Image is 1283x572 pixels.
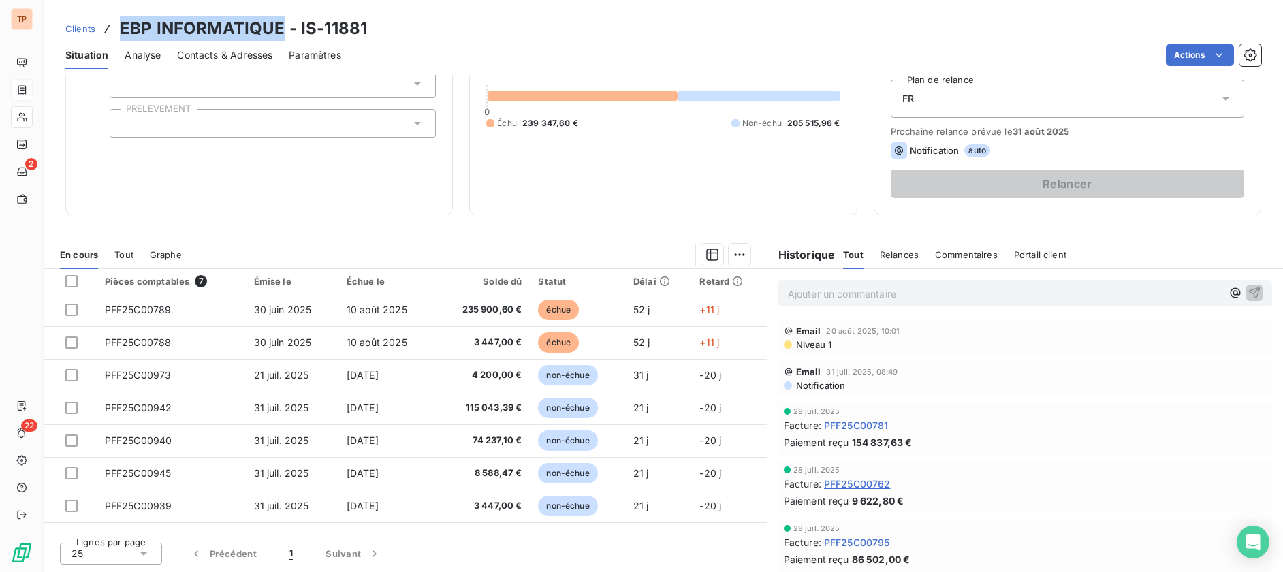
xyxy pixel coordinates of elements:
[633,369,649,381] span: 31 j
[254,336,312,348] span: 30 juin 2025
[784,418,821,432] span: Facture :
[254,369,309,381] span: 21 juil. 2025
[784,494,849,508] span: Paiement reçu
[254,276,330,287] div: Émise le
[852,435,913,449] span: 154 837,63 €
[347,369,379,381] span: [DATE]
[347,336,407,348] span: 10 août 2025
[289,547,293,560] span: 1
[538,398,597,418] span: non-échue
[633,336,650,348] span: 52 j
[852,552,910,567] span: 86 502,00 €
[633,402,649,413] span: 21 j
[891,170,1244,198] button: Relancer
[824,477,891,491] span: PFF25C00762
[114,249,133,260] span: Tout
[699,336,719,348] span: +11 j
[826,368,898,376] span: 31 juil. 2025, 08:49
[105,500,172,511] span: PFF25C00939
[72,547,83,560] span: 25
[254,402,309,413] span: 31 juil. 2025
[538,300,579,320] span: échue
[347,276,426,287] div: Échue le
[1237,526,1269,558] div: Open Intercom Messenger
[826,327,900,335] span: 20 août 2025, 10:01
[121,117,132,129] input: Ajouter une valeur
[767,247,836,263] h6: Historique
[105,369,172,381] span: PFF25C00973
[796,366,821,377] span: Email
[787,117,840,129] span: 205 515,96 €
[538,430,597,451] span: non-échue
[964,144,990,157] span: auto
[65,23,95,34] span: Clients
[289,48,341,62] span: Paramètres
[1013,126,1070,137] span: 31 août 2025
[796,325,821,336] span: Email
[347,434,379,446] span: [DATE]
[902,92,914,106] span: FR
[443,466,522,480] span: 8 588,47 €
[852,494,904,508] span: 9 622,80 €
[105,402,172,413] span: PFF25C00942
[120,16,367,41] h3: EBP INFORMATIQUE - IS-11881
[633,276,683,287] div: Délai
[443,303,522,317] span: 235 900,60 €
[793,466,840,474] span: 28 juil. 2025
[699,304,719,315] span: +11 j
[699,467,721,479] span: -20 j
[125,48,161,62] span: Analyse
[254,500,309,511] span: 31 juil. 2025
[795,339,831,350] span: Niveau 1
[21,419,37,432] span: 22
[793,407,840,415] span: 28 juil. 2025
[784,535,821,550] span: Facture :
[195,275,207,287] span: 7
[699,402,721,413] span: -20 j
[484,106,490,117] span: 0
[254,434,309,446] span: 31 juil. 2025
[910,145,960,156] span: Notification
[443,276,522,287] div: Solde dû
[891,126,1244,137] span: Prochaine relance prévue le
[443,368,522,382] span: 4 200,00 €
[347,402,379,413] span: [DATE]
[443,336,522,349] span: 3 447,00 €
[11,8,33,30] div: TP
[793,524,840,533] span: 28 juil. 2025
[633,467,649,479] span: 21 j
[347,500,379,511] span: [DATE]
[784,435,849,449] span: Paiement reçu
[1014,249,1066,260] span: Portail client
[935,249,998,260] span: Commentaires
[11,542,33,564] img: Logo LeanPay
[105,467,172,479] span: PFF25C00945
[522,117,578,129] span: 239 347,60 €
[60,249,98,260] span: En cours
[173,539,273,568] button: Précédent
[254,304,312,315] span: 30 juin 2025
[273,539,309,568] button: 1
[538,276,617,287] div: Statut
[784,552,849,567] span: Paiement reçu
[11,161,32,182] a: 2
[824,418,889,432] span: PFF25C00781
[633,304,650,315] span: 52 j
[880,249,919,260] span: Relances
[177,48,272,62] span: Contacts & Adresses
[105,304,172,315] span: PFF25C00789
[443,401,522,415] span: 115 043,39 €
[347,304,407,315] span: 10 août 2025
[784,477,821,491] span: Facture :
[105,336,172,348] span: PFF25C00788
[633,500,649,511] span: 21 j
[105,434,172,446] span: PFF25C00940
[150,249,182,260] span: Graphe
[443,499,522,513] span: 3 447,00 €
[65,48,108,62] span: Situation
[699,276,758,287] div: Retard
[824,535,890,550] span: PFF25C00795
[699,500,721,511] span: -20 j
[538,496,597,516] span: non-échue
[538,463,597,483] span: non-échue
